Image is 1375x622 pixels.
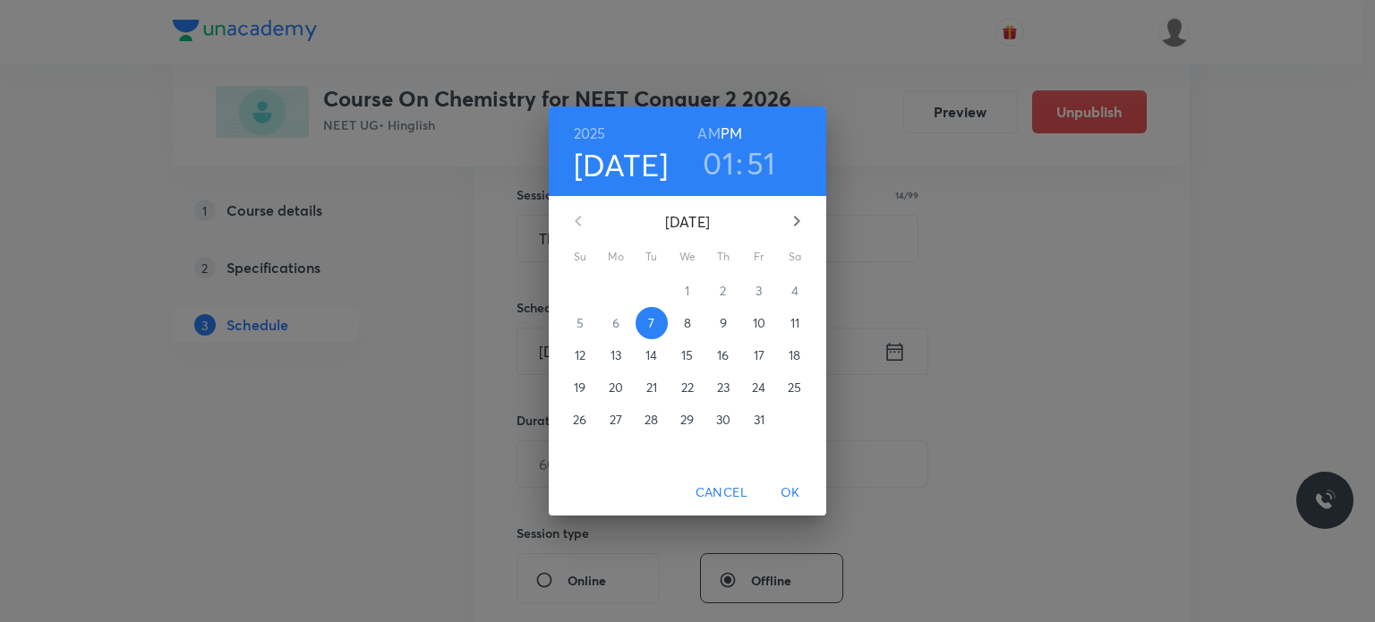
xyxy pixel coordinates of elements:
[747,144,776,182] button: 51
[743,339,775,371] button: 17
[681,346,693,364] p: 15
[696,481,747,504] span: Cancel
[636,339,668,371] button: 14
[573,411,586,429] p: 26
[564,404,596,436] button: 26
[754,346,764,364] p: 17
[769,481,812,504] span: OK
[716,411,730,429] p: 30
[600,404,632,436] button: 27
[636,371,668,404] button: 21
[743,248,775,266] span: Fr
[736,144,743,182] h3: :
[743,404,775,436] button: 31
[636,248,668,266] span: Tu
[648,314,654,332] p: 7
[789,346,800,364] p: 18
[707,339,739,371] button: 16
[574,121,606,146] button: 2025
[707,307,739,339] button: 9
[600,339,632,371] button: 13
[564,248,596,266] span: Su
[645,411,658,429] p: 28
[574,379,585,396] p: 19
[752,379,765,396] p: 24
[564,339,596,371] button: 12
[671,404,704,436] button: 29
[717,346,729,364] p: 16
[707,371,739,404] button: 23
[600,211,775,233] p: [DATE]
[720,314,727,332] p: 9
[671,371,704,404] button: 22
[671,248,704,266] span: We
[788,379,801,396] p: 25
[779,339,811,371] button: 18
[743,307,775,339] button: 10
[707,404,739,436] button: 30
[610,411,622,429] p: 27
[600,371,632,404] button: 20
[574,146,669,183] button: [DATE]
[671,339,704,371] button: 15
[790,314,799,332] p: 11
[671,307,704,339] button: 8
[779,371,811,404] button: 25
[779,307,811,339] button: 11
[703,144,734,182] button: 01
[636,404,668,436] button: 28
[743,371,775,404] button: 24
[688,476,755,509] button: Cancel
[680,411,694,429] p: 29
[762,476,819,509] button: OK
[779,248,811,266] span: Sa
[697,121,720,146] button: AM
[754,411,764,429] p: 31
[721,121,742,146] button: PM
[646,379,657,396] p: 21
[753,314,765,332] p: 10
[684,314,691,332] p: 8
[717,379,730,396] p: 23
[636,307,668,339] button: 7
[707,248,739,266] span: Th
[575,346,585,364] p: 12
[600,248,632,266] span: Mo
[645,346,657,364] p: 14
[609,379,623,396] p: 20
[611,346,621,364] p: 13
[681,379,694,396] p: 22
[564,371,596,404] button: 19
